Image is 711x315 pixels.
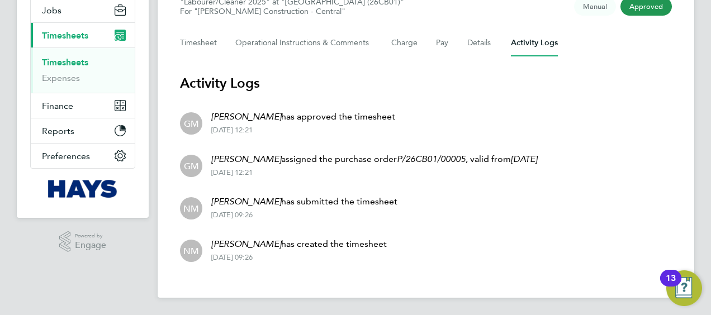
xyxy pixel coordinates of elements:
div: [DATE] 12:21 [211,126,395,135]
em: [PERSON_NAME] [211,154,281,164]
span: GM [184,117,199,130]
button: Charge [391,30,418,56]
span: Reports [42,126,74,136]
span: NM [183,245,199,257]
a: Powered byEngage [59,231,107,252]
div: [DATE] 09:26 [211,253,387,262]
span: Powered by [75,231,106,241]
p: has approved the timesheet [211,110,395,123]
button: Timesheets [31,23,135,47]
div: [DATE] 09:26 [211,211,397,219]
div: Gerwyn Meredith [180,112,202,135]
span: Engage [75,241,106,250]
div: Nicholas Morgan [180,197,202,219]
p: has submitted the timesheet [211,195,397,208]
em: [PERSON_NAME] [211,111,281,122]
button: Activity Logs [511,30,558,56]
em: P/26CB01/00005 [397,154,466,164]
button: Details [467,30,493,56]
span: Preferences [42,151,90,161]
em: [DATE] [511,154,537,164]
p: assigned the purchase order , valid from [211,152,537,166]
button: Finance [31,93,135,118]
div: Timesheets [31,47,135,93]
span: NM [183,202,199,214]
a: Expenses [42,73,80,83]
div: [DATE] 12:21 [211,168,537,177]
button: Operational Instructions & Comments [235,30,373,56]
em: [PERSON_NAME] [211,238,281,249]
img: hays-logo-retina.png [48,180,118,198]
h3: Activity Logs [180,74,672,92]
button: Timesheet [180,30,217,56]
div: 13 [666,278,676,293]
span: Timesheets [42,30,88,41]
div: Nicholas Morgan [180,240,202,262]
button: Pay [436,30,449,56]
span: Finance [42,101,73,111]
button: Reports [31,118,135,143]
span: GM [184,160,199,172]
button: Open Resource Center, 13 new notifications [666,270,702,306]
button: Preferences [31,144,135,168]
a: Timesheets [42,57,88,68]
div: For "[PERSON_NAME] Construction - Central" [180,7,404,16]
a: Go to home page [30,180,135,198]
span: Jobs [42,5,61,16]
em: [PERSON_NAME] [211,196,281,207]
div: Gerwyn Meredith [180,155,202,177]
p: has created the timesheet [211,237,387,251]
